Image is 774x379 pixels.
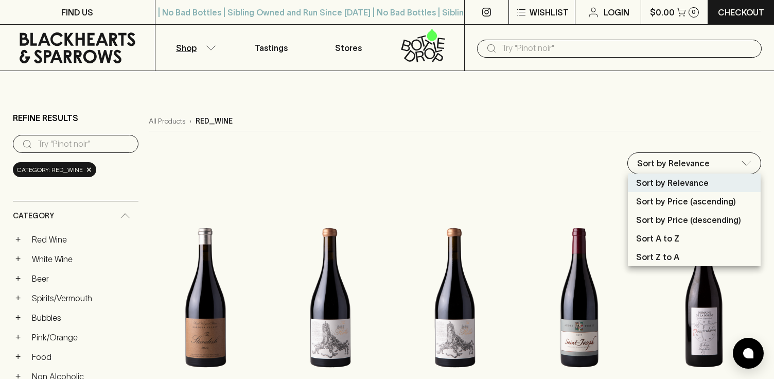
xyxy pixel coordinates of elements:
[636,195,736,208] p: Sort by Price (ascending)
[636,232,679,245] p: Sort A to Z
[636,251,679,263] p: Sort Z to A
[636,177,709,189] p: Sort by Relevance
[636,214,741,226] p: Sort by Price (descending)
[743,348,753,358] img: bubble-icon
